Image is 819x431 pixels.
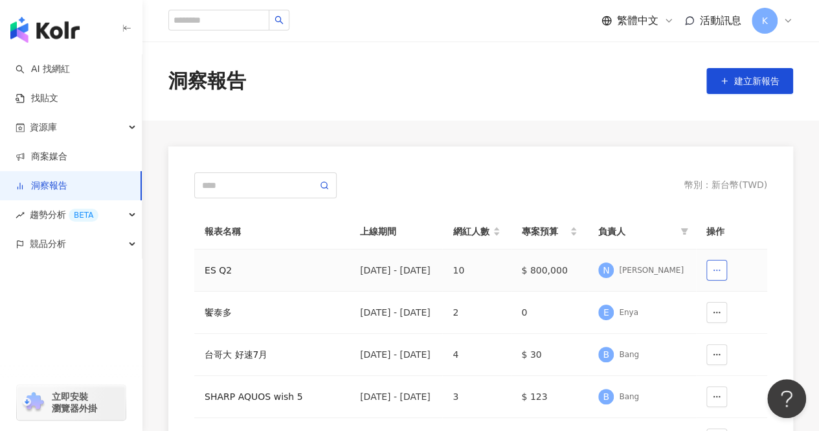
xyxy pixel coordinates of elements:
[21,392,46,413] img: chrome extension
[205,347,339,362] a: 台哥大 好速7月
[30,229,66,259] span: 競品分析
[603,305,609,320] span: E
[360,347,432,362] div: [DATE] - [DATE]
[511,376,588,418] td: $ 123
[521,224,567,239] span: 專案預算
[678,222,691,241] span: filter
[684,179,767,192] div: 幣別 ： 新台幣 ( TWD )
[30,113,57,142] span: 資源庫
[16,92,58,105] a: 找貼文
[680,227,688,235] span: filter
[619,307,638,318] div: Enya
[603,347,609,362] span: B
[442,334,511,376] td: 4
[205,305,339,320] a: 饗泰多
[734,76,780,86] span: 建立新報告
[168,67,246,95] div: 洞察報告
[696,214,767,250] th: 操作
[511,250,588,292] td: $ 800,000
[619,265,684,276] div: [PERSON_NAME]
[617,14,658,28] span: 繁體中文
[360,263,432,277] div: [DATE] - [DATE]
[700,14,741,27] span: 活動訊息
[603,263,609,277] span: N
[17,385,126,420] a: chrome extension立即安裝 瀏覽器外掛
[52,391,97,414] span: 立即安裝 瀏覽器外掛
[360,390,432,404] div: [DATE] - [DATE]
[16,63,70,76] a: searchAI 找網紅
[10,17,80,43] img: logo
[194,214,350,250] th: 報表名稱
[511,334,588,376] td: $ 30
[350,214,442,250] th: 上線期間
[205,390,339,404] a: SHARP AQUOS wish 5
[442,292,511,334] td: 2
[30,200,98,229] span: 趨勢分析
[275,16,284,25] span: search
[16,211,25,220] span: rise
[205,263,339,277] a: ES Q2
[16,180,67,192] a: 洞察報告
[706,68,793,94] button: 建立新報告
[511,292,588,334] td: 0
[767,379,806,418] iframe: Help Scout Beacon - Open
[511,214,588,250] th: 專案預算
[453,224,490,239] span: 網紅人數
[360,305,432,320] div: [DATE] - [DATE]
[603,390,609,404] span: B
[619,391,639,402] div: Bang
[442,214,511,250] th: 網紅人數
[69,209,98,222] div: BETA
[598,224,675,239] span: 負責人
[442,250,511,292] td: 10
[442,376,511,418] td: 3
[761,14,767,28] span: K
[16,150,67,163] a: 商案媒合
[619,349,639,360] div: Bang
